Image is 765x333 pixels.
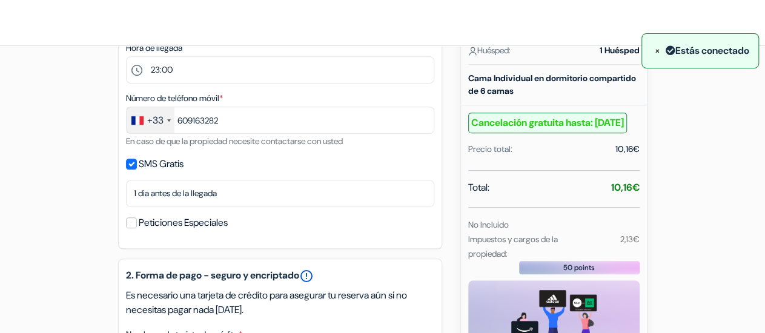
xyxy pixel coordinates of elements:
label: SMS Gratis [139,156,184,173]
div: +33 [147,113,164,128]
label: Peticiones Especiales [139,214,228,231]
b: Cancelación gratuita hasta: [DATE] [468,113,627,133]
small: En caso de que la propiedad necesite contactarse con usted [126,136,343,147]
input: 6 12 34 56 78 [126,107,434,134]
label: Hora de llegada [126,42,182,54]
img: user_icon.svg [468,47,477,56]
span: Huésped: [468,44,511,57]
div: 10,16€ [615,143,640,156]
h5: 2. Forma de pago - seguro y encriptado [126,269,434,283]
small: Impuestos y cargos de la propiedad: [468,234,558,259]
label: Número de teléfono móvil [126,92,223,105]
p: Es necesario una tarjeta de crédito para asegurar tu reserva aún si no necesitas pagar nada [DATE]. [126,288,434,317]
b: Cama Individual en dormitorio compartido de 6 camas [468,73,636,96]
div: Precio total: [468,143,512,156]
div: France: +33 [127,107,174,133]
span: 50 points [563,262,595,273]
strong: 10,16€ [611,181,640,194]
span: × [655,44,660,57]
small: No Incluido [468,219,509,230]
strong: 1 Huésped [600,44,640,57]
img: AlberguesJuveniles.es [15,12,166,33]
a: error_outline [299,269,314,283]
span: Total: [468,180,489,195]
div: Estás conectado [651,43,749,59]
small: 2,13€ [620,234,639,245]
